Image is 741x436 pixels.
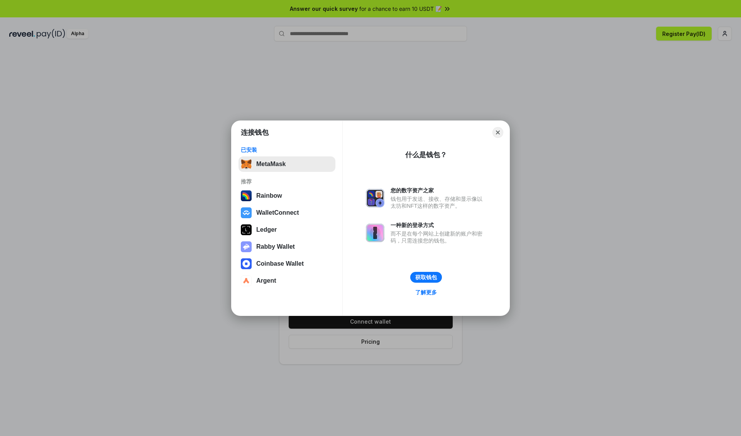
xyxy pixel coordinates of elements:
[411,287,442,297] a: 了解更多
[256,192,282,199] div: Rainbow
[391,230,486,244] div: 而不是在每个网站上创建新的账户和密码，只需连接您的钱包。
[410,272,442,283] button: 获取钱包
[239,273,335,288] button: Argent
[391,195,486,209] div: 钱包用于发送、接收、存储和显示像以太坊和NFT这样的数字资产。
[239,156,335,172] button: MetaMask
[239,205,335,221] button: WalletConnect
[366,224,384,242] img: svg+xml,%3Csvg%20xmlns%3D%22http%3A%2F%2Fwww.w3.org%2F2000%2Fsvg%22%20fill%3D%22none%22%20viewBox...
[391,222,486,229] div: 一种新的登录方式
[256,243,295,250] div: Rabby Wallet
[256,277,276,284] div: Argent
[241,258,252,269] img: svg+xml,%3Csvg%20width%3D%2228%22%20height%3D%2228%22%20viewBox%3D%220%200%2028%2028%22%20fill%3D...
[366,189,384,207] img: svg+xml,%3Csvg%20xmlns%3D%22http%3A%2F%2Fwww.w3.org%2F2000%2Fsvg%22%20fill%3D%22none%22%20viewBox...
[256,161,286,168] div: MetaMask
[239,239,335,254] button: Rabby Wallet
[241,207,252,218] img: svg+xml,%3Csvg%20width%3D%2228%22%20height%3D%2228%22%20viewBox%3D%220%200%2028%2028%22%20fill%3D...
[241,190,252,201] img: svg+xml,%3Csvg%20width%3D%22120%22%20height%3D%22120%22%20viewBox%3D%220%200%20120%20120%22%20fil...
[241,224,252,235] img: svg+xml,%3Csvg%20xmlns%3D%22http%3A%2F%2Fwww.w3.org%2F2000%2Fsvg%22%20width%3D%2228%22%20height%3...
[241,241,252,252] img: svg+xml,%3Csvg%20xmlns%3D%22http%3A%2F%2Fwww.w3.org%2F2000%2Fsvg%22%20fill%3D%22none%22%20viewBox...
[241,128,269,137] h1: 连接钱包
[239,222,335,238] button: Ledger
[239,188,335,204] button: Rainbow
[256,226,277,233] div: Ledger
[241,275,252,286] img: svg+xml,%3Csvg%20width%3D%2228%22%20height%3D%2228%22%20viewBox%3D%220%200%2028%2028%22%20fill%3D...
[391,187,486,194] div: 您的数字资产之家
[241,146,333,153] div: 已安装
[241,178,333,185] div: 推荐
[415,289,437,296] div: 了解更多
[241,159,252,170] img: svg+xml,%3Csvg%20fill%3D%22none%22%20height%3D%2233%22%20viewBox%3D%220%200%2035%2033%22%20width%...
[239,256,335,271] button: Coinbase Wallet
[256,209,299,216] div: WalletConnect
[256,260,304,267] div: Coinbase Wallet
[405,150,447,159] div: 什么是钱包？
[492,127,503,138] button: Close
[415,274,437,281] div: 获取钱包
